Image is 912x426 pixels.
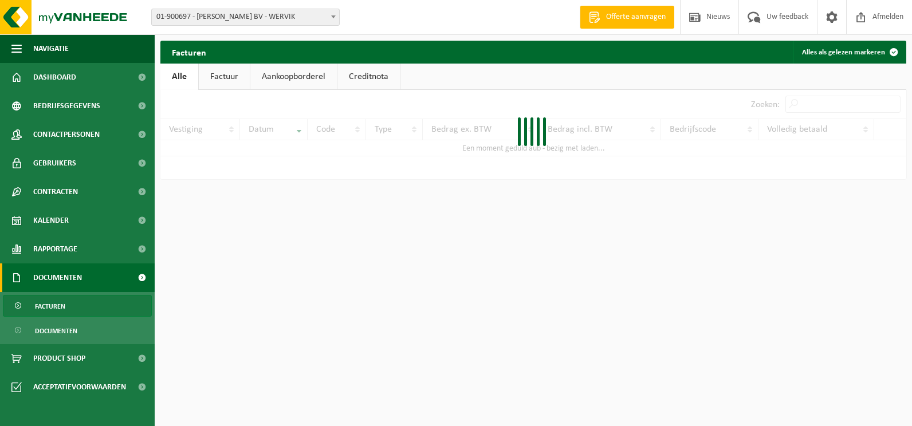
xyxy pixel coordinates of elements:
a: Facturen [3,295,152,317]
span: 01-900697 - DESMARETS - LECOMPTE BV - WERVIK [151,9,340,26]
span: Rapportage [33,235,77,263]
a: Creditnota [337,64,400,90]
a: Documenten [3,319,152,341]
span: Dashboard [33,63,76,92]
a: Factuur [199,64,250,90]
a: Alle [160,64,198,90]
span: Offerte aanvragen [603,11,669,23]
span: Documenten [33,263,82,292]
span: Navigatie [33,34,69,63]
span: Kalender [33,206,69,235]
span: Contactpersonen [33,120,100,149]
span: Facturen [35,295,65,317]
span: Bedrijfsgegevens [33,92,100,120]
h2: Facturen [160,41,218,63]
span: Contracten [33,178,78,206]
span: Acceptatievoorwaarden [33,373,126,401]
a: Aankoopborderel [250,64,337,90]
a: Offerte aanvragen [580,6,674,29]
span: Gebruikers [33,149,76,178]
span: 01-900697 - DESMARETS - LECOMPTE BV - WERVIK [152,9,339,25]
span: Documenten [35,320,77,342]
span: Product Shop [33,344,85,373]
button: Alles als gelezen markeren [793,41,905,64]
